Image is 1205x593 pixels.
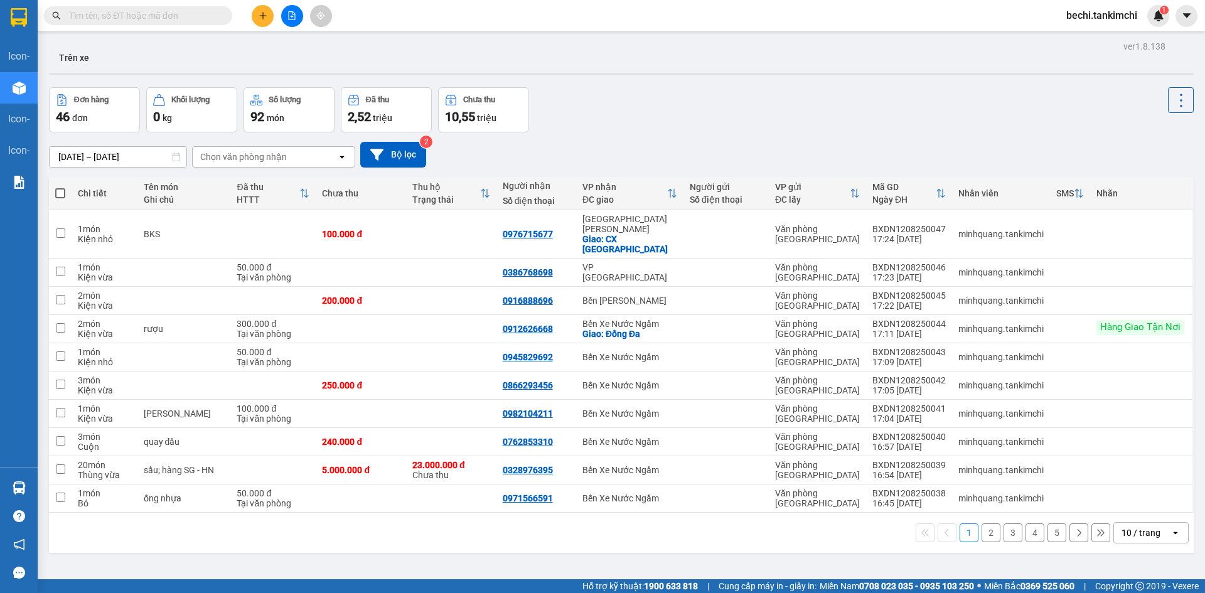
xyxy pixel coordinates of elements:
[582,214,677,234] div: [GEOGRAPHIC_DATA][PERSON_NAME]
[230,177,316,210] th: Toggle SortBy
[8,142,29,158] div: icon-
[13,567,25,579] span: message
[78,262,131,272] div: 1 món
[144,437,225,447] div: quay đầu
[78,498,131,508] div: Bó
[52,11,61,20] span: search
[78,488,131,498] div: 1 món
[477,113,496,123] span: triệu
[775,262,860,282] div: Văn phòng [GEOGRAPHIC_DATA]
[958,267,1044,277] div: minhquang.tankimchi
[958,493,1044,503] div: minhquang.tankimchi
[267,113,284,123] span: món
[144,465,225,475] div: sầu; hàng SG - HN
[872,432,946,442] div: BXDN1208250040
[13,510,25,522] span: question-circle
[78,291,131,301] div: 2 món
[13,538,25,550] span: notification
[13,176,26,189] img: solution-icon
[144,229,225,239] div: BKS
[322,229,400,239] div: 100.000 đ
[373,113,392,123] span: triệu
[984,579,1074,593] span: Miền Bắc
[582,262,677,282] div: VP [GEOGRAPHIC_DATA]
[872,357,946,367] div: 17:09 [DATE]
[322,380,400,390] div: 250.000 đ
[406,177,496,210] th: Toggle SortBy
[237,182,299,192] div: Đã thu
[78,272,131,282] div: Kiện vừa
[872,272,946,282] div: 17:23 [DATE]
[237,414,309,424] div: Tại văn phòng
[250,109,264,124] span: 92
[13,481,26,494] img: warehouse-icon
[1020,581,1074,591] strong: 0369 525 060
[644,581,698,591] strong: 1900 633 818
[582,352,677,362] div: Bến Xe Nước Ngầm
[420,136,432,148] sup: 2
[412,182,480,192] div: Thu hộ
[503,409,553,419] div: 0982104211
[707,579,709,593] span: |
[259,11,267,20] span: plus
[281,5,303,27] button: file-add
[237,319,309,329] div: 300.000 đ
[1096,320,1184,335] div: Hàng Giao Tận Nơi
[310,5,332,27] button: aim
[872,488,946,498] div: BXDN1208250038
[775,403,860,424] div: Văn phòng [GEOGRAPHIC_DATA]
[78,301,131,311] div: Kiện vừa
[144,324,225,334] div: rượu
[78,460,131,470] div: 20 món
[237,329,309,339] div: Tại văn phòng
[78,432,131,442] div: 3 món
[237,498,309,508] div: Tại văn phòng
[582,409,677,419] div: Bến Xe Nước Ngầm
[1047,523,1066,542] button: 5
[958,324,1044,334] div: minhquang.tankimchi
[769,177,866,210] th: Toggle SortBy
[859,581,974,591] strong: 0708 023 035 - 0935 103 250
[982,523,1000,542] button: 2
[412,460,490,470] div: 23.000.000 đ
[582,319,677,329] div: Bến Xe Nước Ngầm
[153,109,160,124] span: 0
[1153,10,1164,21] img: icon-new-feature
[445,109,475,124] span: 10,55
[1056,188,1074,198] div: SMS
[56,109,70,124] span: 46
[775,195,850,205] div: ĐC lấy
[269,95,301,104] div: Số lượng
[237,403,309,414] div: 100.000 đ
[503,296,553,306] div: 0916888696
[144,409,225,419] div: Mai Hoa
[322,437,400,447] div: 240.000 đ
[78,357,131,367] div: Kiện nhỏ
[775,347,860,367] div: Văn phòng [GEOGRAPHIC_DATA]
[872,182,936,192] div: Mã GD
[872,470,946,480] div: 16:54 [DATE]
[237,195,299,205] div: HTTT
[866,177,952,210] th: Toggle SortBy
[775,291,860,311] div: Văn phòng [GEOGRAPHIC_DATA]
[322,188,400,198] div: Chưa thu
[74,95,109,104] div: Đơn hàng
[244,87,335,132] button: Số lượng92món
[78,329,131,339] div: Kiện vừa
[977,584,981,589] span: ⚪️
[582,296,677,306] div: Bến [PERSON_NAME]
[775,460,860,480] div: Văn phòng [GEOGRAPHIC_DATA]
[1162,6,1166,14] span: 1
[1056,8,1147,23] span: bechi.tankimchi
[503,324,553,334] div: 0912626668
[237,272,309,282] div: Tại văn phòng
[958,409,1044,419] div: minhquang.tankimchi
[360,142,426,168] button: Bộ lọc
[872,329,946,339] div: 17:11 [DATE]
[11,8,27,27] img: logo-vxr
[872,414,946,424] div: 17:04 [DATE]
[582,437,677,447] div: Bến Xe Nước Ngầm
[438,87,529,132] button: Chưa thu10,55 triệu
[503,196,570,206] div: Số điện thoại
[78,403,131,414] div: 1 món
